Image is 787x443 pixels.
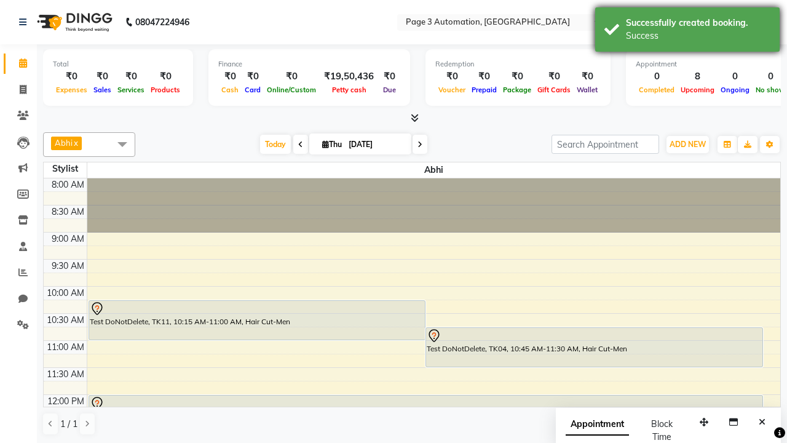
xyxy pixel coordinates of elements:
[90,86,114,94] span: Sales
[435,59,601,70] div: Redemption
[135,5,189,39] b: 08047224946
[49,233,87,245] div: 9:00 AM
[345,135,406,154] input: 2025-10-02
[753,413,771,432] button: Close
[670,140,706,149] span: ADD NEW
[264,70,319,84] div: ₹0
[626,30,770,42] div: Success
[87,162,781,178] span: Abhi
[718,70,753,84] div: 0
[89,396,762,434] div: Test DoNotDelete, TK12, 12:00 PM-12:45 PM, Hair Cut-Men
[566,413,629,436] span: Appointment
[435,86,469,94] span: Voucher
[500,86,534,94] span: Package
[469,86,500,94] span: Prepaid
[636,86,678,94] span: Completed
[44,287,87,300] div: 10:00 AM
[242,70,264,84] div: ₹0
[469,70,500,84] div: ₹0
[89,301,425,340] div: Test DoNotDelete, TK11, 10:15 AM-11:00 AM, Hair Cut-Men
[44,314,87,327] div: 10:30 AM
[44,368,87,381] div: 11:30 AM
[31,5,116,39] img: logo
[218,86,242,94] span: Cash
[49,206,87,218] div: 8:30 AM
[636,70,678,84] div: 0
[574,70,601,84] div: ₹0
[55,138,73,148] span: Abhi
[380,86,399,94] span: Due
[260,135,291,154] span: Today
[718,86,753,94] span: Ongoing
[44,162,87,175] div: Stylist
[114,70,148,84] div: ₹0
[435,70,469,84] div: ₹0
[264,86,319,94] span: Online/Custom
[534,86,574,94] span: Gift Cards
[60,418,77,431] span: 1 / 1
[218,59,400,70] div: Finance
[53,59,183,70] div: Total
[242,86,264,94] span: Card
[678,86,718,94] span: Upcoming
[148,70,183,84] div: ₹0
[379,70,400,84] div: ₹0
[329,86,370,94] span: Petty cash
[45,395,87,408] div: 12:00 PM
[666,136,709,153] button: ADD NEW
[49,260,87,273] div: 9:30 AM
[53,86,90,94] span: Expenses
[218,70,242,84] div: ₹0
[500,70,534,84] div: ₹0
[574,86,601,94] span: Wallet
[53,70,90,84] div: ₹0
[90,70,114,84] div: ₹0
[678,70,718,84] div: 8
[148,86,183,94] span: Products
[319,140,345,149] span: Thu
[44,341,87,354] div: 11:00 AM
[651,418,673,442] span: Block Time
[73,138,78,148] a: x
[426,328,762,367] div: Test DoNotDelete, TK04, 10:45 AM-11:30 AM, Hair Cut-Men
[534,70,574,84] div: ₹0
[319,70,379,84] div: ₹19,50,436
[552,135,659,154] input: Search Appointment
[49,178,87,191] div: 8:00 AM
[114,86,148,94] span: Services
[626,17,770,30] div: Successfully created booking.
